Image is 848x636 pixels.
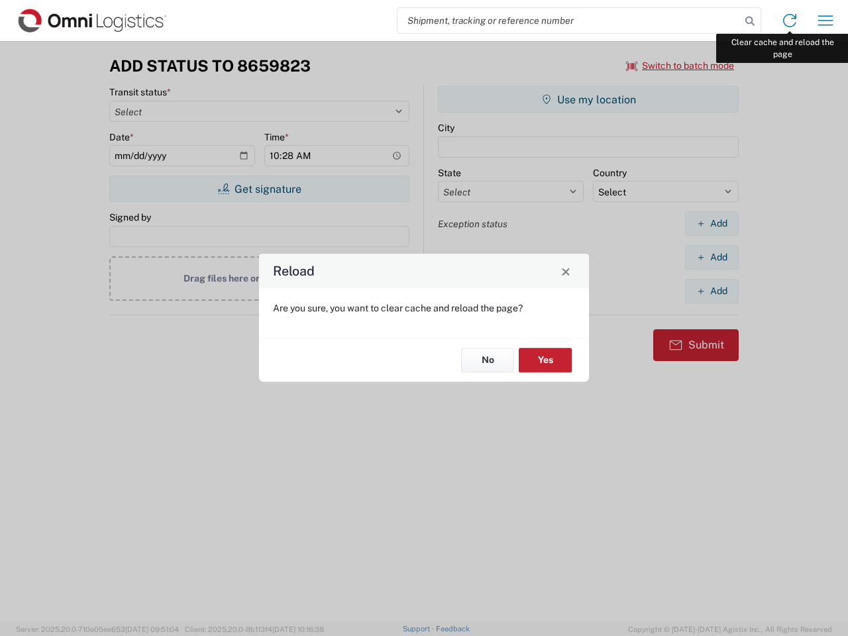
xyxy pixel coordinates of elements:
input: Shipment, tracking or reference number [397,8,741,33]
p: Are you sure, you want to clear cache and reload the page? [273,302,575,314]
h4: Reload [273,262,315,281]
button: Close [556,262,575,280]
button: No [461,348,514,372]
button: Yes [519,348,572,372]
